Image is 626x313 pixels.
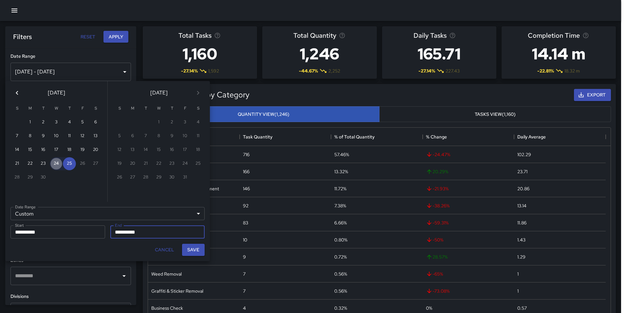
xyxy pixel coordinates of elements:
[50,130,63,143] button: 10
[182,244,205,256] button: Save
[152,244,177,256] button: Cancel
[89,143,102,156] button: 20
[15,222,24,228] label: Start
[37,102,49,115] span: Tuesday
[127,102,138,115] span: Monday
[10,207,205,220] div: Custom
[24,116,37,129] button: 1
[150,88,168,97] span: [DATE]
[63,143,76,156] button: 18
[24,130,37,143] button: 8
[90,102,101,115] span: Saturday
[140,102,152,115] span: Tuesday
[77,102,88,115] span: Friday
[10,157,24,170] button: 21
[166,102,178,115] span: Thursday
[89,116,102,129] button: 6
[37,157,50,170] button: 23
[10,86,24,99] button: Previous month
[48,88,65,97] span: [DATE]
[63,130,76,143] button: 11
[50,143,63,156] button: 17
[50,102,62,115] span: Wednesday
[37,130,50,143] button: 9
[115,222,122,228] label: End
[153,102,165,115] span: Wednesday
[15,204,36,210] label: Date Range
[37,143,50,156] button: 16
[50,116,63,129] button: 3
[24,143,37,156] button: 15
[179,102,191,115] span: Friday
[76,130,89,143] button: 12
[89,130,102,143] button: 13
[76,116,89,129] button: 5
[24,157,37,170] button: 22
[114,102,125,115] span: Sunday
[50,157,63,170] button: 24
[37,116,50,129] button: 2
[11,102,23,115] span: Sunday
[63,157,76,170] button: 25
[24,102,36,115] span: Monday
[63,116,76,129] button: 4
[76,143,89,156] button: 19
[10,130,24,143] button: 7
[10,143,24,156] button: 14
[192,102,204,115] span: Saturday
[64,102,75,115] span: Thursday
